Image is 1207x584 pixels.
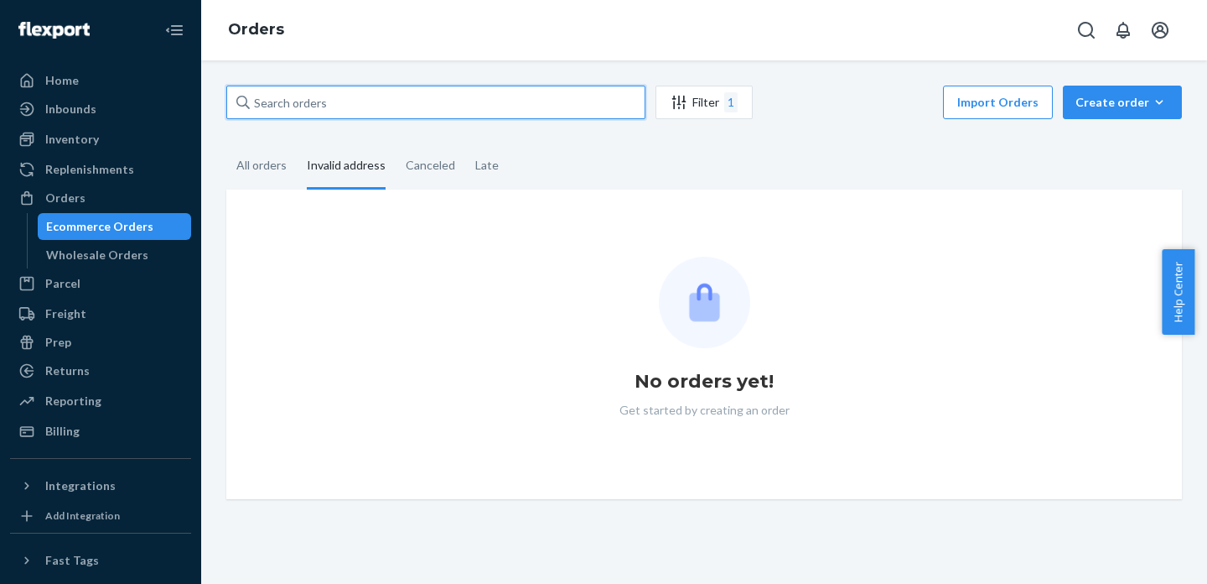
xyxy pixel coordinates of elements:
button: Open account menu [1143,13,1177,47]
div: Home [45,72,79,89]
a: Ecommerce Orders [38,213,192,240]
input: Search orders [226,86,645,119]
button: Fast Tags [10,547,191,574]
div: Replenishments [45,161,134,178]
a: Returns [10,357,191,384]
a: Orders [10,185,191,211]
div: Invalid address [307,143,386,190]
div: Parcel [45,275,80,292]
div: Billing [45,423,80,440]
button: Filter [655,86,753,119]
div: Reporting [45,393,101,409]
button: Integrations [10,472,191,499]
ol: breadcrumbs [215,6,298,55]
div: All orders [236,143,287,187]
a: Orders [228,20,284,39]
div: Integrations [45,477,116,494]
h1: No orders yet! [635,368,774,395]
button: Import Orders [943,86,1053,119]
div: Late [475,143,499,187]
a: Replenishments [10,156,191,183]
div: Add Integration [45,508,120,523]
button: Close Navigation [158,13,191,47]
div: Fast Tags [45,552,99,569]
div: Orders [45,190,85,206]
img: Flexport logo [18,22,90,39]
a: Prep [10,329,191,356]
a: Parcel [10,270,191,297]
img: Empty list [659,257,750,348]
a: Freight [10,300,191,327]
a: Home [10,67,191,94]
div: Returns [45,362,90,379]
div: Filter [656,92,752,112]
a: Inbounds [10,96,191,123]
button: Open notifications [1106,13,1140,47]
div: Create order [1075,94,1169,111]
div: Ecommerce Orders [46,218,153,235]
div: Freight [45,305,86,322]
div: Prep [45,334,71,351]
button: Help Center [1162,249,1194,335]
div: 1 [724,92,738,112]
div: Inventory [45,131,99,148]
a: Inventory [10,126,191,153]
a: Wholesale Orders [38,242,192,269]
button: Open Search Box [1070,13,1103,47]
div: Inbounds [45,101,96,117]
button: Create order [1063,86,1182,119]
div: Wholesale Orders [46,247,148,263]
div: Canceled [406,143,455,187]
a: Billing [10,418,191,445]
a: Reporting [10,388,191,415]
a: Add Integration [10,506,191,526]
p: Get started by creating an order [619,402,790,419]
